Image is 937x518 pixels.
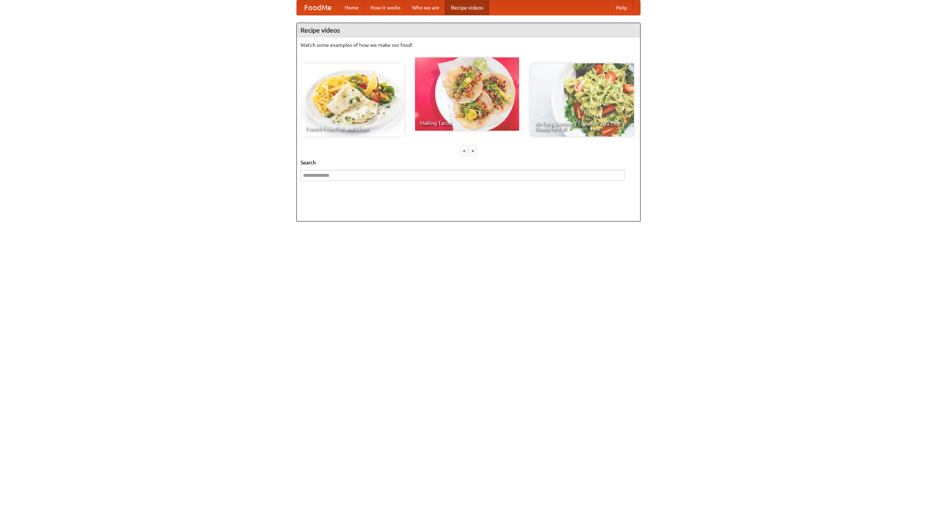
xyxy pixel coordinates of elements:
[610,0,633,15] a: Help
[306,126,399,131] span: French Fries Fish and Chips
[530,63,634,137] a: An Easy, Summery Tomato Pasta That's Ready for Fall
[406,0,445,15] a: Who we are
[420,120,514,126] span: Making Tacos
[445,0,489,15] a: Recipe videos
[300,41,637,49] p: Watch some examples of how we make our food!
[535,121,629,131] span: An Easy, Summery Tomato Pasta That's Ready for Fall
[300,63,404,137] a: French Fries Fish and Chips
[297,0,339,15] a: FoodMe
[415,57,519,131] a: Making Tacos
[461,146,467,155] div: «
[300,159,637,166] h5: Search
[297,23,640,38] h4: Recipe videos
[339,0,365,15] a: Home
[470,146,476,155] div: »
[365,0,406,15] a: How it works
